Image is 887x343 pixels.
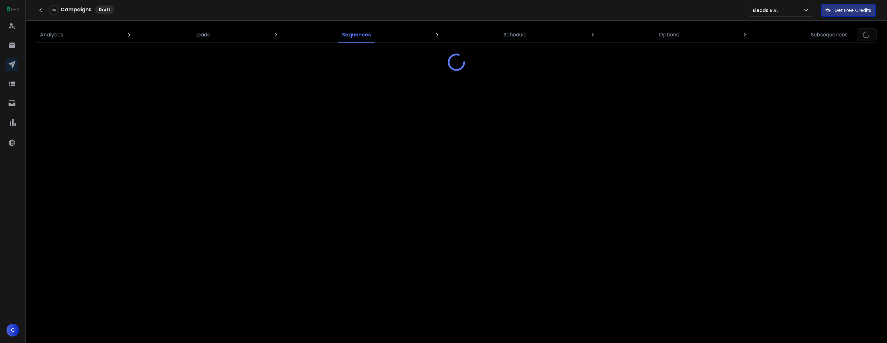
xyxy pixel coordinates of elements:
button: C [6,324,19,337]
p: Options [659,31,679,39]
a: Schedule [500,27,531,43]
a: Sequences [338,27,375,43]
p: Sequences [342,31,371,39]
a: Leads [191,27,214,43]
h1: Campaigns [61,6,92,14]
p: Leads [195,31,210,39]
p: Get Free Credits [834,7,871,14]
p: Subsequences [811,31,848,39]
a: Options [655,27,683,43]
a: Subsequences [807,27,852,43]
p: Eleads B.V. [753,7,780,14]
div: Draft [95,5,114,14]
p: Schedule [503,31,527,39]
p: Analytics [40,31,63,39]
button: Get Free Credits [821,4,876,17]
img: logo [6,6,19,12]
p: 0 % [53,8,56,12]
a: Analytics [36,27,67,43]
